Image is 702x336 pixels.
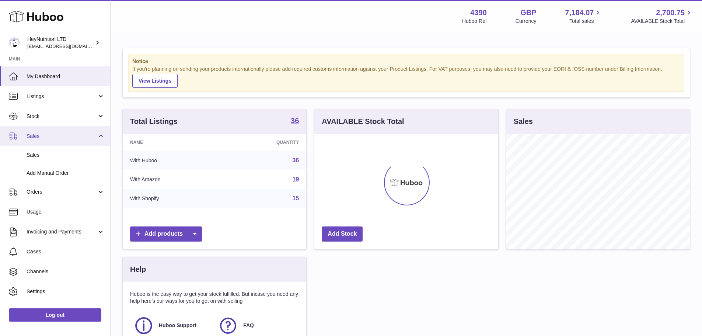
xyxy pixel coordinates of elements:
[293,176,299,183] a: 19
[130,226,202,242] a: Add products
[123,151,223,170] td: With Huboo
[291,117,299,126] a: 36
[123,170,223,189] td: With Amazon
[631,18,693,25] span: AVAILABLE Stock Total
[631,8,693,25] a: 2,700.75 AVAILABLE Stock Total
[27,113,97,120] span: Stock
[218,316,295,336] a: FAQ
[322,226,363,242] a: Add Stock
[243,322,254,329] span: FAQ
[470,8,487,18] strong: 4390
[223,134,307,151] th: Quantity
[293,157,299,163] a: 36
[656,8,685,18] span: 2,700.75
[9,308,101,322] a: Log out
[130,291,299,305] p: Huboo is the easy way to get your stock fulfilled. But incase you need any help here's our ways f...
[27,170,105,177] span: Add Manual Order
[130,264,146,274] h3: Help
[565,8,594,18] span: 7,184.07
[132,74,178,88] a: View Listings
[27,73,105,80] span: My Dashboard
[565,8,603,25] a: 7,184.07 Total sales
[569,18,602,25] span: Total sales
[516,18,537,25] div: Currency
[132,58,680,65] strong: Notice
[27,248,105,255] span: Cases
[132,66,680,88] div: If you're planning on sending your products internationally please add required customs informati...
[27,288,105,295] span: Settings
[27,43,108,49] span: [EMAIL_ADDRESS][DOMAIN_NAME]
[134,316,211,336] a: Huboo Support
[293,195,299,201] a: 15
[514,117,533,127] h3: Sales
[27,188,97,195] span: Orders
[520,8,536,18] strong: GBP
[130,117,178,127] h3: Total Listings
[291,117,299,124] strong: 36
[27,268,105,275] span: Channels
[27,152,105,159] span: Sales
[159,322,196,329] span: Huboo Support
[27,36,94,50] div: HeyNutrition LTD
[462,18,487,25] div: Huboo Ref
[27,93,97,100] span: Listings
[27,208,105,215] span: Usage
[27,228,97,235] span: Invoicing and Payments
[123,189,223,208] td: With Shopify
[9,37,20,48] img: internalAdmin-4390@internal.huboo.com
[27,133,97,140] span: Sales
[123,134,223,151] th: Name
[322,117,404,127] h3: AVAILABLE Stock Total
